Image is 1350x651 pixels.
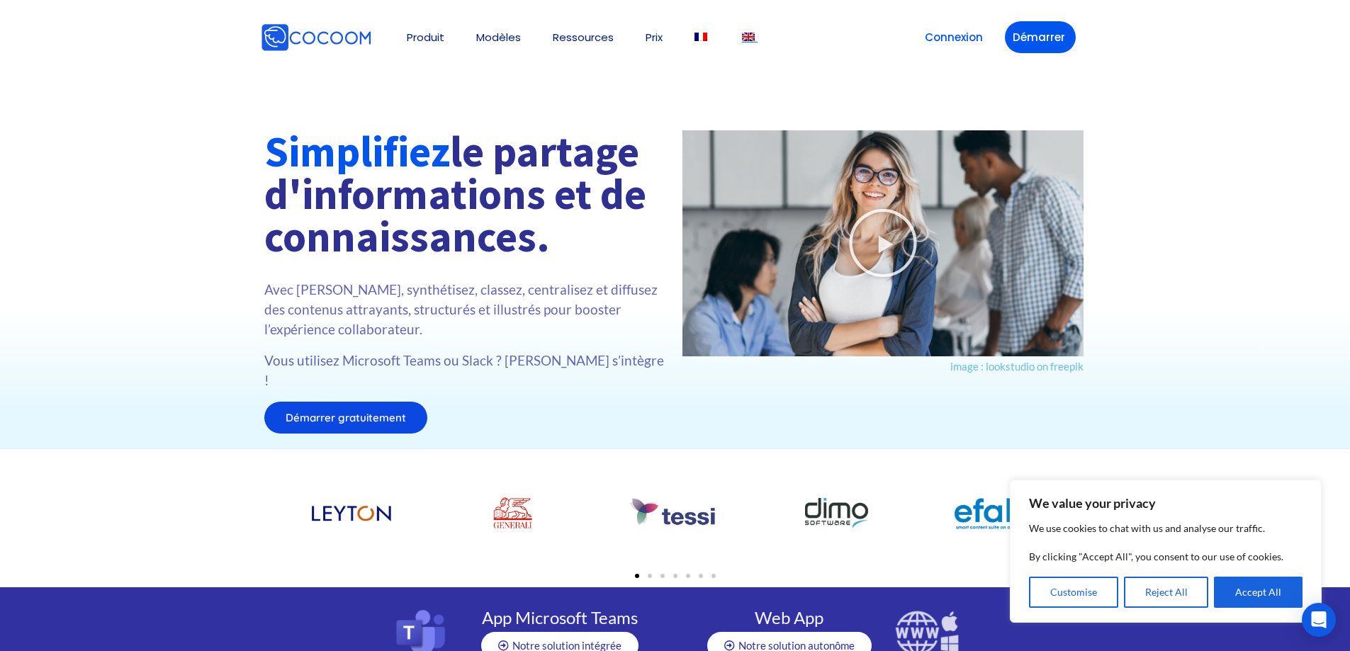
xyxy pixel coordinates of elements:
a: Prix [646,32,663,43]
span: Go to slide 5 [686,574,690,578]
span: Notre solution intégrée [512,640,621,651]
a: Connexion [917,21,991,53]
span: Go to slide 4 [673,574,677,578]
span: Go to slide 2 [648,574,652,578]
span: Démarrer gratuitement [286,412,406,423]
h4: App Microsoft Teams [467,609,653,626]
p: We value your privacy [1029,494,1303,511]
font: Simplifiez [264,125,450,178]
button: Customise [1029,577,1118,608]
a: Démarrer gratuitement [264,402,427,434]
h4: Web App [697,609,881,626]
button: Reject All [1124,577,1209,608]
span: Go to slide 1 [635,574,639,578]
span: Go to slide 3 [660,574,665,578]
span: Go to slide 6 [699,574,703,578]
a: Modèles [476,32,521,43]
p: Vous utilisez Microsoft Teams ou Slack ? [PERSON_NAME] s’intègre ! [264,351,668,390]
a: Ressources [553,32,614,43]
a: Produit [407,32,444,43]
img: Cocoom [374,37,375,38]
p: By clicking "Accept All", you consent to our use of cookies. [1029,548,1303,565]
img: Cocoom [261,23,371,52]
p: Avec [PERSON_NAME], synthétisez, classez, centralisez et diffusez des contenus attrayants, struct... [264,280,668,339]
a: Démarrer [1005,21,1076,53]
div: Open Intercom Messenger [1302,603,1336,637]
img: Français [694,33,707,41]
h1: le partage d'informations et de connaissances. [264,130,668,258]
img: Anglais [742,33,755,41]
a: image : lookstudio on freepik [950,360,1084,373]
span: Go to slide 7 [711,574,716,578]
button: Accept All [1214,577,1303,608]
p: We use cookies to chat with us and analyse our traffic. [1029,520,1303,537]
span: Notre solution autonôme [738,640,855,651]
